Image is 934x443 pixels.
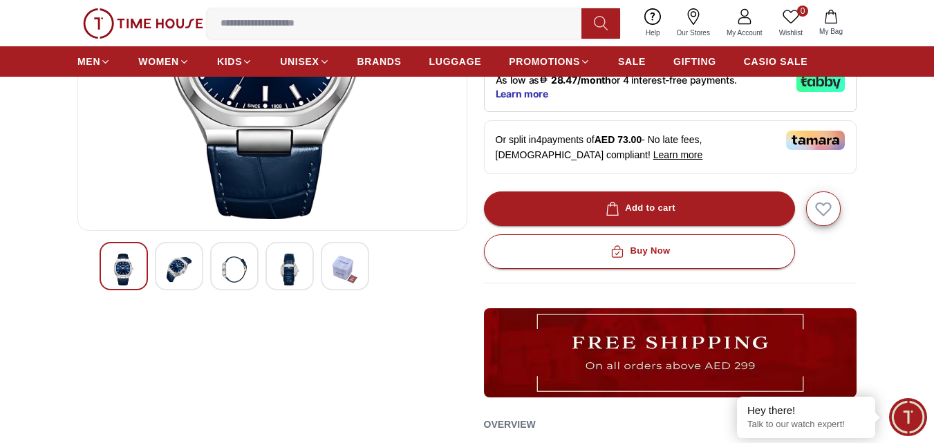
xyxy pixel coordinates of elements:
[429,49,482,74] a: LUGGAGE
[484,120,857,174] div: Or split in 4 payments of - No late fees, [DEMOGRAPHIC_DATA] compliant!
[747,419,865,431] p: Talk to our watch expert!
[167,254,192,285] img: Lee Cooper Men's Analog Dark Blue Dial Watch - LC08179.399
[786,131,845,150] img: Tamara
[217,49,252,74] a: KIDS
[509,49,590,74] a: PROMOTIONS
[484,191,795,226] button: Add to cart
[811,7,851,39] button: My Bag
[222,254,247,285] img: Lee Cooper Men's Analog Dark Blue Dial Watch - LC08179.399
[618,49,646,74] a: SALE
[640,28,666,38] span: Help
[77,49,111,74] a: MEN
[774,28,808,38] span: Wishlist
[673,49,716,74] a: GIFTING
[509,55,580,68] span: PROMOTIONS
[618,55,646,68] span: SALE
[797,6,808,17] span: 0
[814,26,848,37] span: My Bag
[484,234,795,269] button: Buy Now
[771,6,811,41] a: 0Wishlist
[889,398,927,436] div: Chat Widget
[608,243,670,259] div: Buy Now
[484,414,536,435] h2: Overview
[280,49,329,74] a: UNISEX
[669,6,718,41] a: Our Stores
[77,55,100,68] span: MEN
[637,6,669,41] a: Help
[138,49,189,74] a: WOMEN
[333,254,357,285] img: Lee Cooper Men's Analog Dark Blue Dial Watch - LC08179.399
[357,55,402,68] span: BRANDS
[747,404,865,417] div: Hey there!
[595,134,642,145] span: AED 73.00
[357,49,402,74] a: BRANDS
[277,254,302,285] img: Lee Cooper Men's Analog Dark Blue Dial Watch - LC08179.399
[671,28,716,38] span: Our Stores
[653,149,703,160] span: Learn more
[83,8,203,39] img: ...
[744,55,808,68] span: CASIO SALE
[484,308,857,397] img: ...
[721,28,768,38] span: My Account
[429,55,482,68] span: LUGGAGE
[603,200,675,216] div: Add to cart
[744,49,808,74] a: CASIO SALE
[280,55,319,68] span: UNISEX
[111,254,136,285] img: Lee Cooper Men's Analog Dark Blue Dial Watch - LC08179.399
[673,55,716,68] span: GIFTING
[138,55,179,68] span: WOMEN
[217,55,242,68] span: KIDS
